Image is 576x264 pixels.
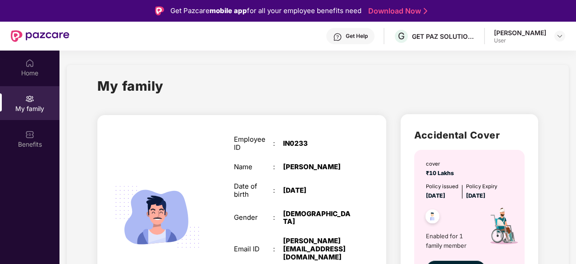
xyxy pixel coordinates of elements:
[234,245,273,253] div: Email ID
[426,160,457,168] div: cover
[466,182,497,190] div: Policy Expiry
[170,5,361,16] div: Get Pazcare for all your employee benefits need
[25,94,34,103] img: svg+xml;base64,PHN2ZyB3aWR0aD0iMjAiIGhlaWdodD0iMjAiIHZpZXdCb3g9IjAgMCAyMCAyMCIgZmlsbD0ibm9uZSIgeG...
[556,32,563,40] img: svg+xml;base64,PHN2ZyBpZD0iRHJvcGRvd24tMzJ4MzIiIHhtbG5zPSJodHRwOi8vd3d3LnczLm9yZy8yMDAwL3N2ZyIgd2...
[494,28,546,37] div: [PERSON_NAME]
[210,6,247,15] strong: mobile app
[466,192,485,199] span: [DATE]
[424,6,427,16] img: Stroke
[234,135,273,152] div: Employee ID
[283,210,352,226] div: [DEMOGRAPHIC_DATA]
[426,170,457,176] span: ₹10 Lakhs
[412,32,475,41] div: GET PAZ SOLUTIONS PRIVATE LIMTED
[155,6,164,15] img: Logo
[426,192,445,199] span: [DATE]
[11,30,69,42] img: New Pazcare Logo
[25,59,34,68] img: svg+xml;base64,PHN2ZyBpZD0iSG9tZSIgeG1sbnM9Imh0dHA6Ly93d3cudzMub3JnLzIwMDAvc3ZnIiB3aWR0aD0iMjAiIG...
[273,139,283,148] div: :
[421,207,443,229] img: svg+xml;base64,PHN2ZyB4bWxucz0iaHR0cDovL3d3dy53My5vcmcvMjAwMC9zdmciIHdpZHRoPSI0OC45NDMiIGhlaWdodD...
[478,200,529,256] img: icon
[273,186,283,195] div: :
[283,139,352,148] div: IN0233
[273,163,283,171] div: :
[333,32,342,42] img: svg+xml;base64,PHN2ZyBpZD0iSGVscC0zMngzMiIgeG1sbnM9Imh0dHA6Ly93d3cudzMub3JnLzIwMDAvc3ZnIiB3aWR0aD...
[283,237,352,261] div: [PERSON_NAME][EMAIL_ADDRESS][DOMAIN_NAME]
[234,213,273,222] div: Gender
[234,182,273,199] div: Date of birth
[97,76,164,96] h1: My family
[368,6,425,16] a: Download Now
[273,213,283,222] div: :
[398,31,405,42] span: G
[283,163,352,171] div: [PERSON_NAME]
[414,128,524,143] h2: Accidental Cover
[346,32,368,40] div: Get Help
[283,186,352,195] div: [DATE]
[494,37,546,44] div: User
[426,182,458,190] div: Policy issued
[25,130,34,139] img: svg+xml;base64,PHN2ZyBpZD0iQmVuZWZpdHMiIHhtbG5zPSJodHRwOi8vd3d3LnczLm9yZy8yMDAwL3N2ZyIgd2lkdGg9Ij...
[234,163,273,171] div: Name
[426,232,478,250] span: Enabled for 1 family member
[273,245,283,253] div: :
